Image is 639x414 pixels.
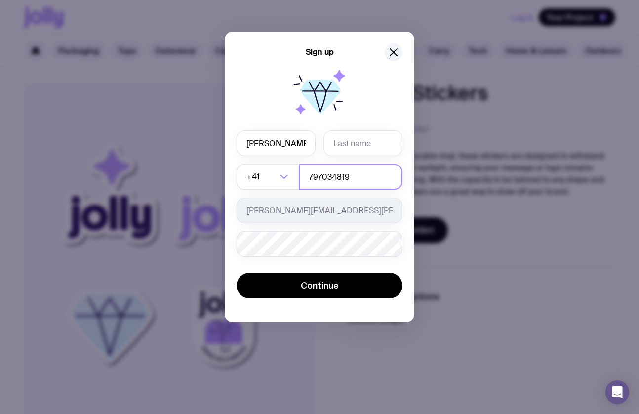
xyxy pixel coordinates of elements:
span: Continue [301,280,339,291]
input: 0400123456 [299,164,402,190]
input: Search for option [262,164,277,190]
input: Last name [323,130,402,156]
button: Continue [237,273,402,298]
input: you@email.com [237,198,402,223]
div: Search for option [237,164,300,190]
input: First name [237,130,316,156]
span: +41 [246,164,262,190]
h5: Sign up [306,47,334,57]
div: Open Intercom Messenger [605,380,629,404]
